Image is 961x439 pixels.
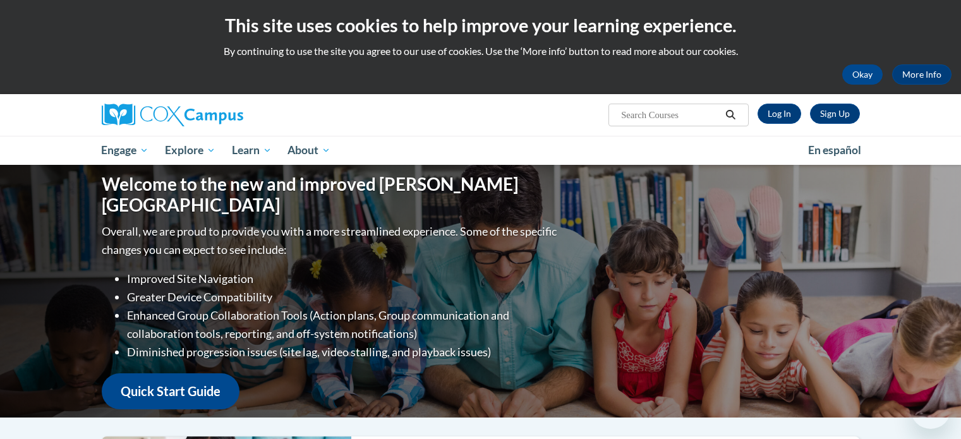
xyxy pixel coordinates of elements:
[157,136,224,165] a: Explore
[9,13,952,38] h2: This site uses cookies to help improve your learning experience.
[721,107,740,123] button: Search
[224,136,280,165] a: Learn
[800,137,869,164] a: En español
[101,143,148,158] span: Engage
[279,136,339,165] a: About
[910,388,951,429] iframe: Button to launch messaging window
[102,222,560,259] p: Overall, we are proud to provide you with a more streamlined experience. Some of the specific cha...
[127,306,560,343] li: Enhanced Group Collaboration Tools (Action plans, Group communication and collaboration tools, re...
[127,343,560,361] li: Diminished progression issues (site lag, video stalling, and playback issues)
[102,174,560,216] h1: Welcome to the new and improved [PERSON_NAME][GEOGRAPHIC_DATA]
[810,104,860,124] a: Register
[102,373,239,409] a: Quick Start Guide
[620,107,721,123] input: Search Courses
[9,44,952,58] p: By continuing to use the site you agree to our use of cookies. Use the ‘More info’ button to read...
[287,143,330,158] span: About
[842,64,883,85] button: Okay
[232,143,272,158] span: Learn
[892,64,952,85] a: More Info
[94,136,157,165] a: Engage
[165,143,215,158] span: Explore
[102,104,243,126] img: Cox Campus
[808,143,861,157] span: En español
[102,104,342,126] a: Cox Campus
[127,270,560,288] li: Improved Site Navigation
[758,104,801,124] a: Log In
[83,136,879,165] div: Main menu
[127,288,560,306] li: Greater Device Compatibility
